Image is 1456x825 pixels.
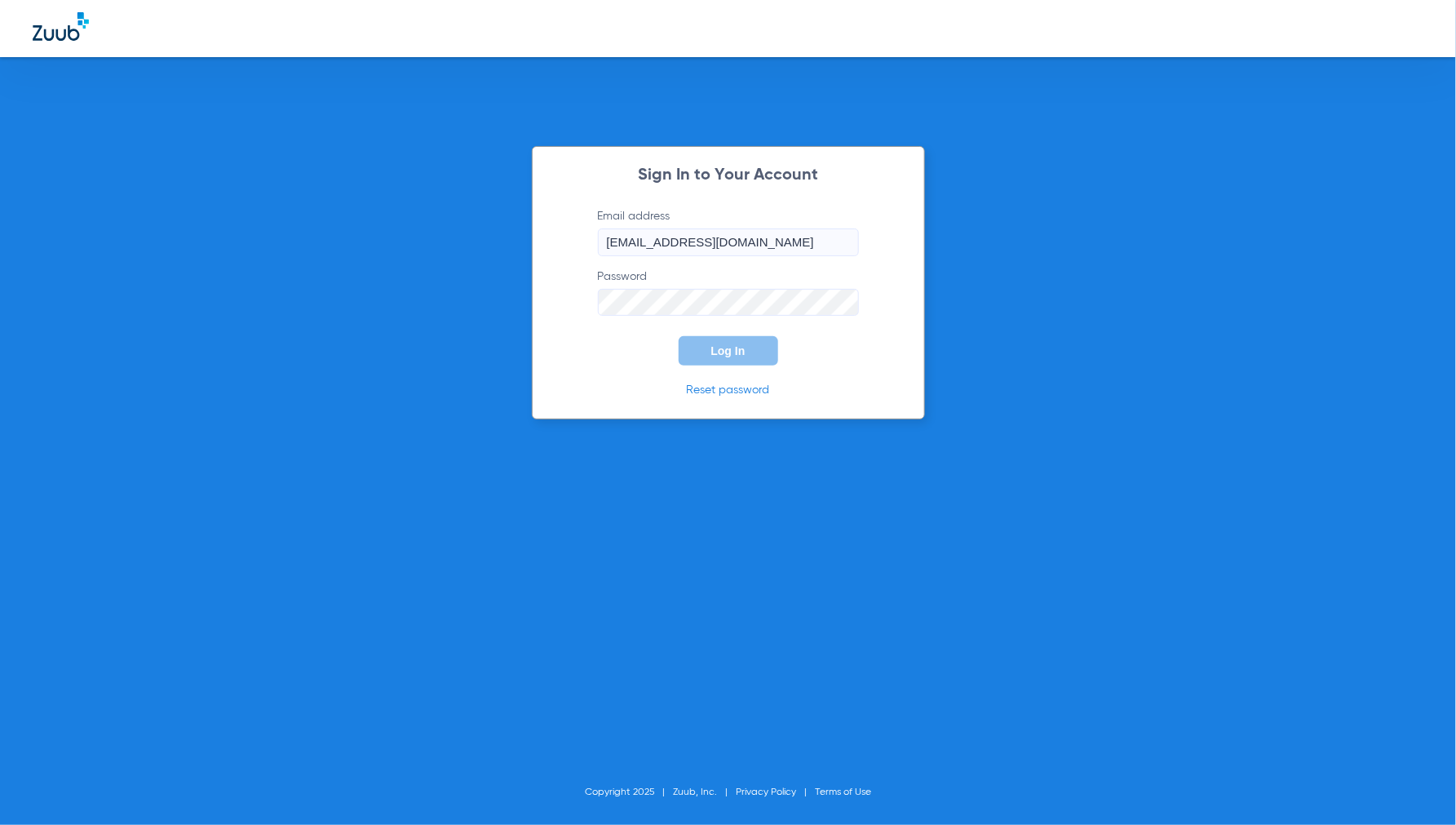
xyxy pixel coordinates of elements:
[673,784,736,801] li: Zuub, Inc.
[687,384,770,396] a: Reset password
[598,289,859,317] input: Password
[573,167,883,184] h2: Sign In to Your Account
[598,208,859,256] label: Email address
[711,344,746,357] span: Log In
[815,787,871,797] a: Terms of Use
[1374,747,1456,825] iframe: Chat Widget
[598,268,859,317] label: Password
[679,336,778,366] button: Log In
[585,784,673,801] li: Copyright 2025
[33,12,89,41] img: Zuub Logo
[736,787,796,797] a: Privacy Policy
[598,228,859,256] input: Email address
